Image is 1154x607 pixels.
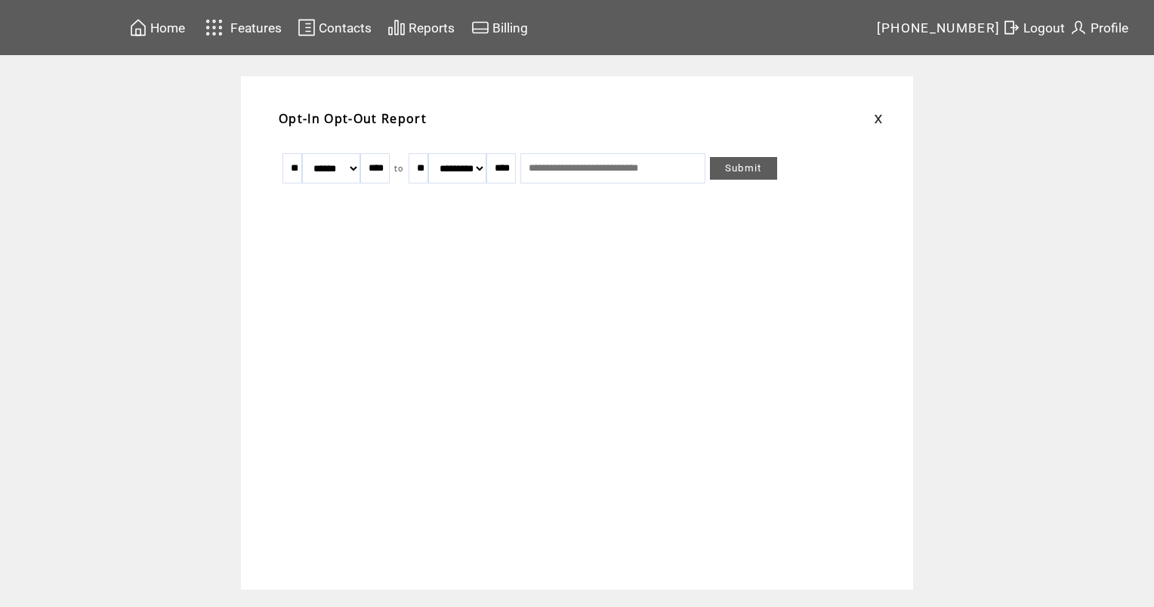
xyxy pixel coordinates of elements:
span: Billing [492,20,528,35]
a: Logout [1000,16,1067,39]
span: Profile [1091,20,1128,35]
img: home.svg [129,18,147,37]
span: Opt-In Opt-Out Report [279,110,427,127]
a: Reports [385,16,457,39]
img: features.svg [201,15,227,40]
span: [PHONE_NUMBER] [877,20,1001,35]
a: Home [127,16,187,39]
a: Submit [710,157,777,180]
img: contacts.svg [298,18,316,37]
span: Reports [409,20,455,35]
img: exit.svg [1002,18,1020,37]
img: chart.svg [387,18,406,37]
span: to [394,163,404,174]
a: Contacts [295,16,374,39]
img: creidtcard.svg [471,18,489,37]
a: Features [199,13,284,42]
span: Features [230,20,282,35]
img: profile.svg [1069,18,1088,37]
a: Profile [1067,16,1131,39]
span: Contacts [319,20,372,35]
span: Logout [1023,20,1065,35]
span: Home [150,20,185,35]
a: Billing [469,16,530,39]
